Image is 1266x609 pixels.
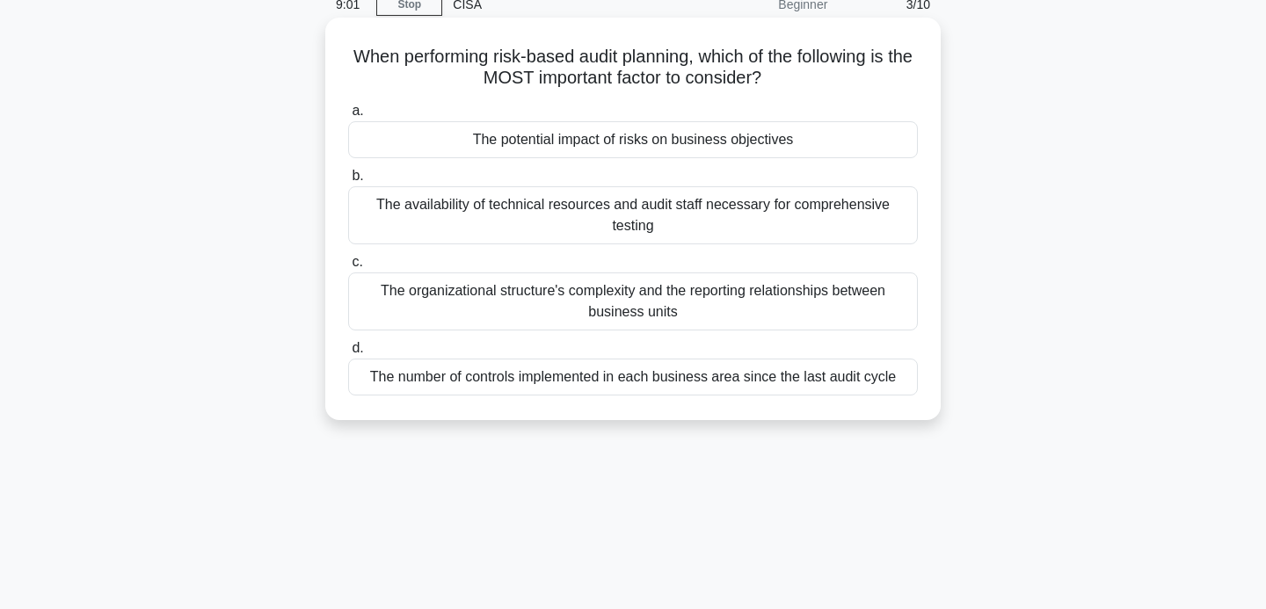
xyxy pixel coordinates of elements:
[348,272,918,330] div: The organizational structure's complexity and the reporting relationships between business units
[348,121,918,158] div: The potential impact of risks on business objectives
[348,186,918,244] div: The availability of technical resources and audit staff necessary for comprehensive testing
[352,168,363,183] span: b.
[346,46,920,90] h5: When performing risk-based audit planning, which of the following is the MOST important factor to...
[352,340,363,355] span: d.
[348,359,918,395] div: The number of controls implemented in each business area since the last audit cycle
[352,103,363,118] span: a.
[352,254,362,269] span: c.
